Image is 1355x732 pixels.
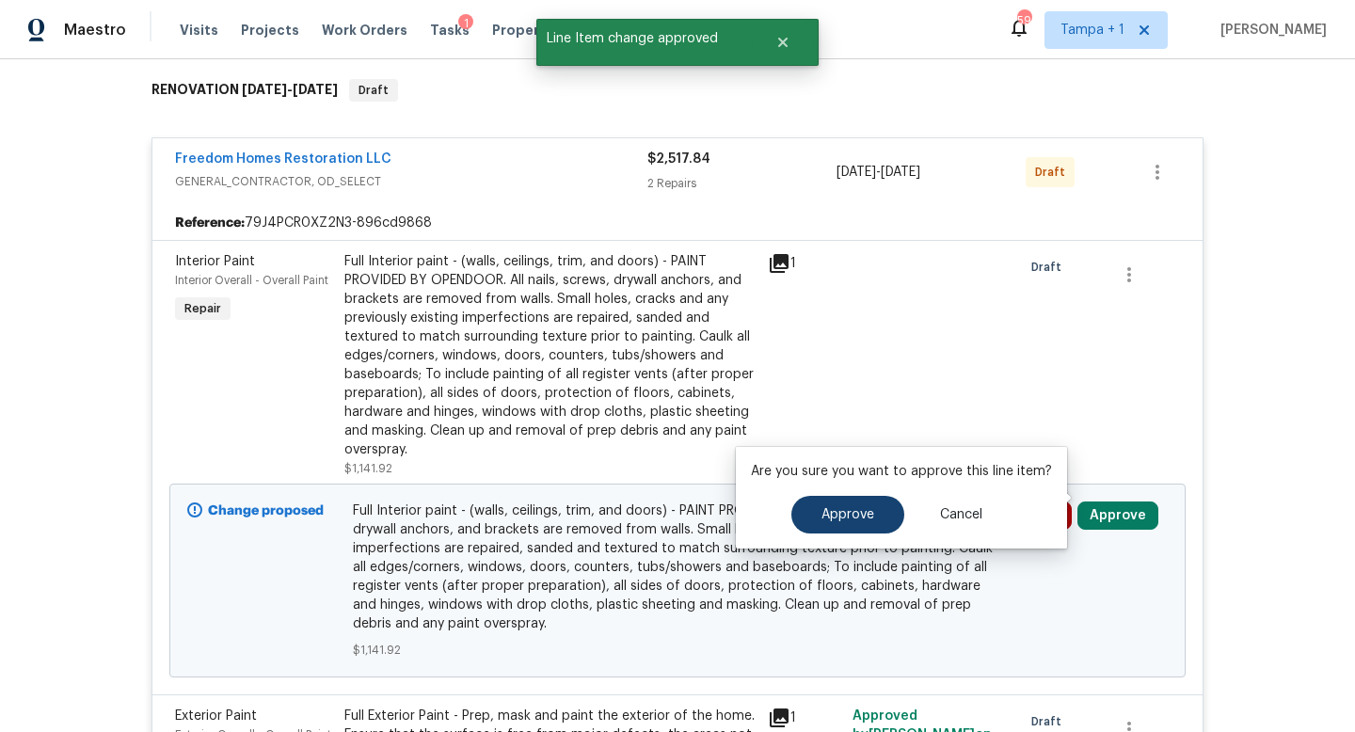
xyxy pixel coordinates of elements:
span: [DATE] [837,166,876,179]
b: Reference: [175,214,245,232]
div: RENOVATION [DATE]-[DATE]Draft [146,60,1209,120]
button: Approve [1077,501,1158,530]
span: - [242,83,338,96]
span: [PERSON_NAME] [1213,21,1327,40]
span: Tampa + 1 [1060,21,1124,40]
div: Full Interior paint - (walls, ceilings, trim, and doors) - PAINT PROVIDED BY OPENDOOR. All nails,... [344,252,757,459]
span: [DATE] [881,166,920,179]
button: Close [752,24,814,61]
div: 1 [458,14,473,33]
h6: RENOVATION [151,79,338,102]
span: Full Interior paint - (walls, ceilings, trim, and doors) - PAINT PROVIDED BY OPENDOOR. All nails,... [353,501,1003,633]
span: Exterior Paint [175,709,257,723]
div: 59 [1017,11,1030,30]
div: 1 [768,252,841,275]
a: Freedom Homes Restoration LLC [175,152,391,166]
span: Draft [1031,258,1069,277]
span: GENERAL_CONTRACTOR, OD_SELECT [175,172,647,191]
span: [DATE] [242,83,287,96]
button: Approve [791,496,904,533]
div: 1 [768,707,841,729]
span: - [837,163,920,182]
span: Tasks [430,24,470,37]
span: Work Orders [322,21,407,40]
span: Line Item change approved [536,19,752,58]
span: Interior Overall - Overall Paint [175,275,328,286]
div: 2 Repairs [647,174,837,193]
b: Change proposed [208,504,324,517]
span: Draft [1035,163,1073,182]
span: Draft [351,81,396,100]
p: Are you sure you want to approve this line item? [751,462,1052,481]
span: Approve [821,508,874,522]
span: [DATE] [293,83,338,96]
div: 79J4PCR0XZ2N3-896cd9868 [152,206,1203,240]
span: Maestro [64,21,126,40]
span: Projects [241,21,299,40]
span: Properties [492,21,566,40]
span: Visits [180,21,218,40]
span: Repair [177,299,229,318]
span: $2,517.84 [647,152,710,166]
span: Cancel [940,508,982,522]
button: Cancel [910,496,1012,533]
span: $1,141.92 [353,641,1003,660]
span: Interior Paint [175,255,255,268]
span: $1,141.92 [344,463,392,474]
span: Draft [1031,712,1069,731]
